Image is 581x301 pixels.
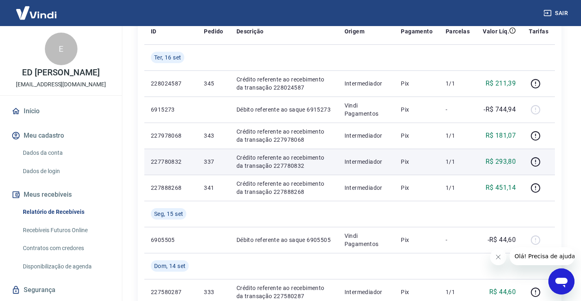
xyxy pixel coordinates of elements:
p: R$ 44,60 [489,287,516,297]
p: - [446,105,470,114]
a: Relatório de Recebíveis [20,204,112,220]
p: Pix [401,79,433,88]
a: Dados da conta [20,145,112,161]
span: Dom, 14 set [154,262,186,270]
p: R$ 451,14 [486,183,516,193]
p: 1/1 [446,158,470,166]
p: Intermediador [345,158,388,166]
p: Crédito referente ao recebimento da transação 228024587 [236,75,331,92]
span: Olá! Precisa de ajuda? [5,6,68,12]
p: [EMAIL_ADDRESS][DOMAIN_NAME] [16,80,106,89]
p: Pix [401,158,433,166]
a: Dados de login [20,163,112,180]
p: 227978068 [151,132,191,140]
p: Pix [401,132,433,140]
iframe: Mensagem da empresa [510,247,574,265]
a: Contratos com credores [20,240,112,257]
iframe: Botão para abrir a janela de mensagens [548,268,574,294]
a: Recebíveis Futuros Online [20,222,112,239]
p: 228024587 [151,79,191,88]
p: Débito referente ao saque 6915273 [236,105,331,114]
p: Valor Líq. [483,27,509,35]
p: Crédito referente ao recebimento da transação 227978068 [236,127,331,144]
p: Intermediador [345,288,388,296]
p: ID [151,27,157,35]
p: 227888268 [151,184,191,192]
a: Início [10,102,112,120]
p: Intermediador [345,79,388,88]
p: Vindi Pagamentos [345,101,388,118]
p: Parcelas [446,27,470,35]
p: -R$ 44,60 [488,235,516,245]
p: Intermediador [345,132,388,140]
p: R$ 211,39 [486,79,516,88]
p: Pix [401,288,433,296]
p: 227780832 [151,158,191,166]
p: 333 [204,288,223,296]
a: Disponibilização de agenda [20,258,112,275]
p: ED [PERSON_NAME] [22,68,100,77]
p: Crédito referente ao recebimento da transação 227888268 [236,180,331,196]
p: Tarifas [529,27,548,35]
p: Pix [401,184,433,192]
p: 345 [204,79,223,88]
p: Origem [345,27,365,35]
p: 6915273 [151,105,191,114]
p: 341 [204,184,223,192]
p: Pedido [204,27,223,35]
button: Meu cadastro [10,127,112,145]
p: 1/1 [446,288,470,296]
span: Ter, 16 set [154,53,181,62]
p: -R$ 744,94 [484,105,516,114]
p: Crédito referente ao recebimento da transação 227580287 [236,284,331,300]
p: Crédito referente ao recebimento da transação 227780832 [236,154,331,170]
p: 1/1 [446,184,470,192]
p: R$ 181,07 [486,131,516,141]
p: Pix [401,236,433,244]
p: 1/1 [446,79,470,88]
span: Seg, 15 set [154,210,183,218]
p: Vindi Pagamentos [345,232,388,248]
p: 343 [204,132,223,140]
p: R$ 293,80 [486,157,516,167]
button: Sair [542,6,571,21]
p: 6905505 [151,236,191,244]
a: Segurança [10,281,112,299]
p: 227580287 [151,288,191,296]
p: Descrição [236,27,264,35]
p: - [446,236,470,244]
p: 1/1 [446,132,470,140]
img: Vindi [10,0,63,25]
p: Pix [401,105,433,114]
p: Pagamento [401,27,433,35]
div: E [45,33,77,65]
button: Meus recebíveis [10,186,112,204]
p: Débito referente ao saque 6905505 [236,236,331,244]
p: 337 [204,158,223,166]
iframe: Fechar mensagem [490,249,506,265]
p: Intermediador [345,184,388,192]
